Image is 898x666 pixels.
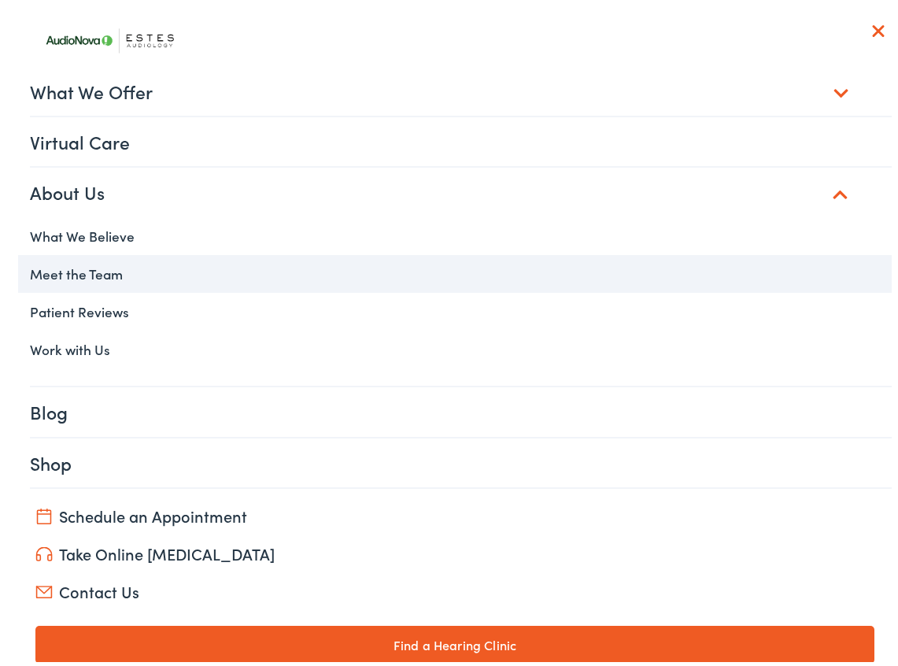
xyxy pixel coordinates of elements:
[30,435,892,483] a: Shop
[30,113,892,162] a: Virtual Care
[35,582,53,594] img: utility icon
[30,63,892,112] a: What We Offer
[35,576,874,598] a: Contact Us
[18,213,892,251] a: What We Believe
[18,289,892,327] a: Patient Reviews
[18,251,892,289] a: Meet the Team
[18,327,892,364] a: Work with Us
[30,383,892,432] a: Blog
[35,543,53,558] img: utility icon
[30,164,892,213] a: About Us
[35,622,874,660] a: Find a Hearing Clinic
[35,505,53,520] img: utility icon
[35,501,874,523] a: Schedule an Appointment
[35,538,874,561] a: Take Online [MEDICAL_DATA]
